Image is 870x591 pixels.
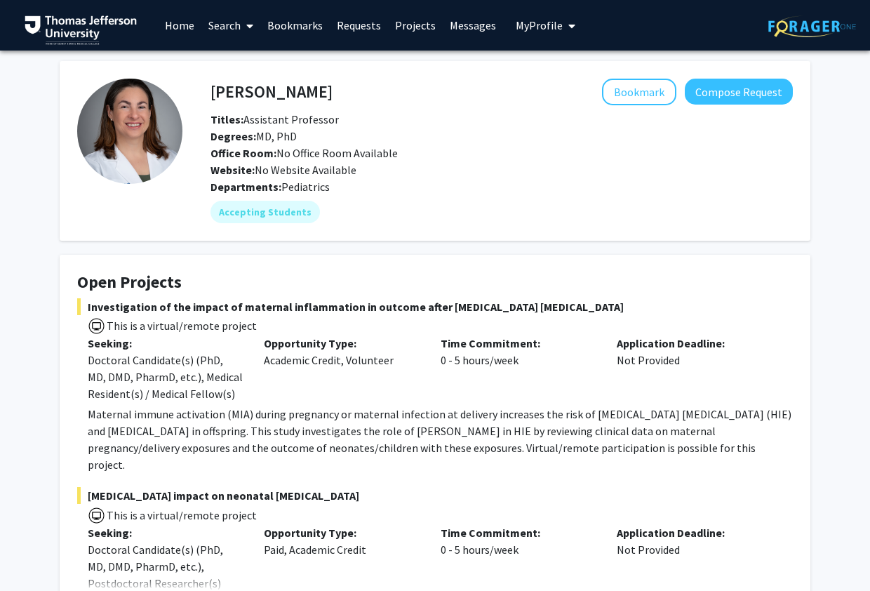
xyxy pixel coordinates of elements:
img: ForagerOne Logo [768,15,856,37]
img: Thomas Jefferson University Logo [25,15,137,45]
span: Assistant Professor [210,112,339,126]
span: Investigation of the impact of maternal inflammation in outcome after [MEDICAL_DATA] [MEDICAL_DATA] [77,298,793,315]
div: Not Provided [606,335,782,402]
b: Website: [210,163,255,177]
div: Doctoral Candidate(s) (PhD, MD, DMD, PharmD, etc.), Medical Resident(s) / Medical Fellow(s) [88,352,243,402]
div: Academic Credit, Volunteer [253,335,429,402]
p: Application Deadline: [617,335,772,352]
p: Seeking: [88,524,243,541]
a: Home [158,1,201,50]
b: Departments: [210,180,281,194]
span: No Office Room Available [210,146,398,160]
button: Compose Request to Elizabeth Wright-Jin [685,79,793,105]
a: Messages [443,1,503,50]
span: This is a virtual/remote project [105,319,257,333]
b: Titles: [210,112,243,126]
p: Opportunity Type: [264,524,419,541]
span: My Profile [516,18,563,32]
a: Requests [330,1,388,50]
iframe: Chat [11,528,60,580]
span: [MEDICAL_DATA] impact on neonatal [MEDICAL_DATA] [77,487,793,504]
span: MD, PhD [210,129,297,143]
p: Time Commitment: [441,524,596,541]
h4: Open Projects [77,272,793,293]
a: Projects [388,1,443,50]
b: Office Room: [210,146,276,160]
a: Search [201,1,260,50]
span: This is a virtual/remote project [105,508,257,522]
p: Time Commitment: [441,335,596,352]
p: Application Deadline: [617,524,772,541]
span: Pediatrics [281,180,330,194]
button: Add Elizabeth Wright-Jin to Bookmarks [602,79,676,105]
b: Degrees: [210,129,256,143]
p: Seeking: [88,335,243,352]
p: Maternal immune activation (MIA) during pregnancy or maternal infection at delivery increases the... [88,406,793,473]
span: No Website Available [210,163,356,177]
div: 0 - 5 hours/week [430,335,606,402]
h4: [PERSON_NAME] [210,79,333,105]
img: Profile Picture [77,79,182,184]
p: Opportunity Type: [264,335,419,352]
a: Bookmarks [260,1,330,50]
mat-chip: Accepting Students [210,201,320,223]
